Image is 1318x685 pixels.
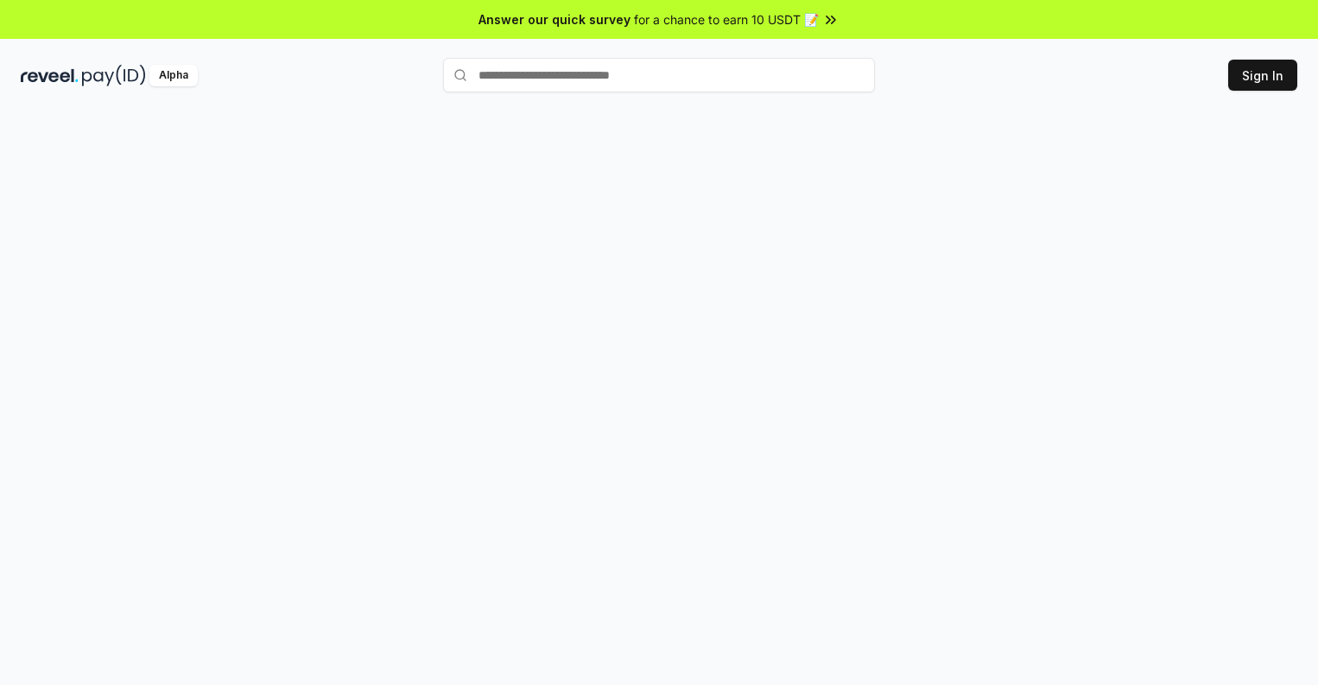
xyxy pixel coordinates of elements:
[149,65,198,86] div: Alpha
[634,10,819,29] span: for a chance to earn 10 USDT 📝
[21,65,79,86] img: reveel_dark
[1228,60,1297,91] button: Sign In
[478,10,630,29] span: Answer our quick survey
[82,65,146,86] img: pay_id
